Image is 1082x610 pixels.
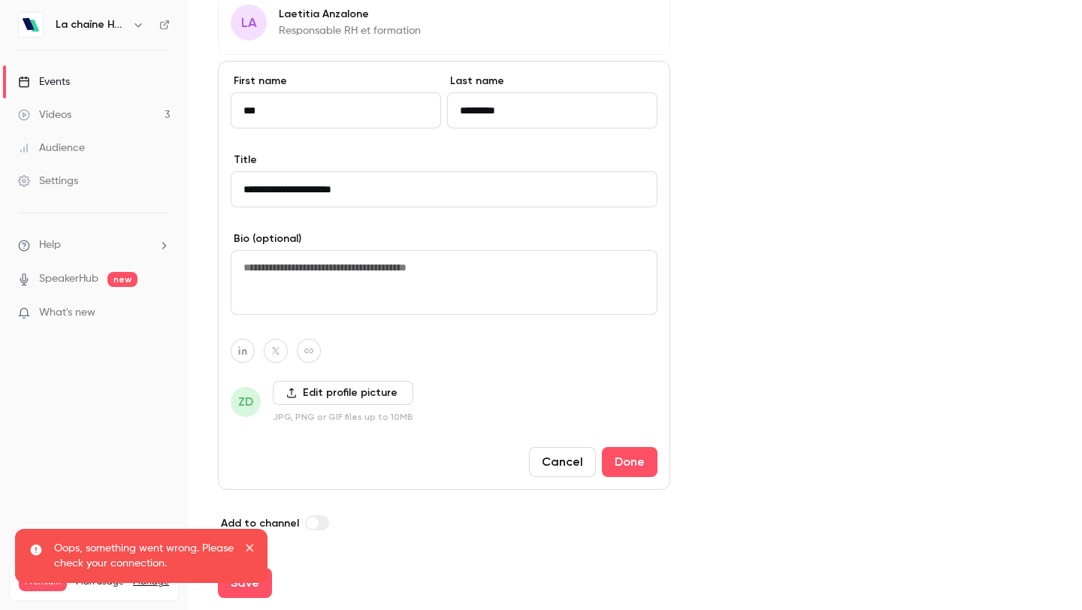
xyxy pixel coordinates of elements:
[231,152,657,168] label: Title
[447,74,657,89] label: Last name
[39,271,98,287] a: SpeakerHub
[54,541,234,571] p: Oops, something went wrong. Please check your connection.
[107,272,138,287] span: new
[18,140,85,156] div: Audience
[602,447,657,477] button: Done
[273,411,413,423] p: JPG, PNG or GIF files up to 10MB
[39,305,95,321] span: What's new
[18,107,71,122] div: Videos
[279,23,421,38] p: Responsable RH et formation
[245,541,255,559] button: close
[18,174,78,189] div: Settings
[231,74,441,89] label: First name
[238,393,253,411] span: ZD
[18,237,170,253] li: help-dropdown-opener
[529,447,596,477] button: Cancel
[231,231,657,246] label: Bio (optional)
[56,17,126,32] h6: La chaîne Hublo
[221,517,299,530] span: Add to channel
[19,13,43,37] img: La chaîne Hublo
[152,307,170,320] iframe: Noticeable Trigger
[279,7,421,22] p: Laetitia Anzalone
[241,13,257,33] span: LA
[273,381,413,405] label: Edit profile picture
[39,237,61,253] span: Help
[18,74,70,89] div: Events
